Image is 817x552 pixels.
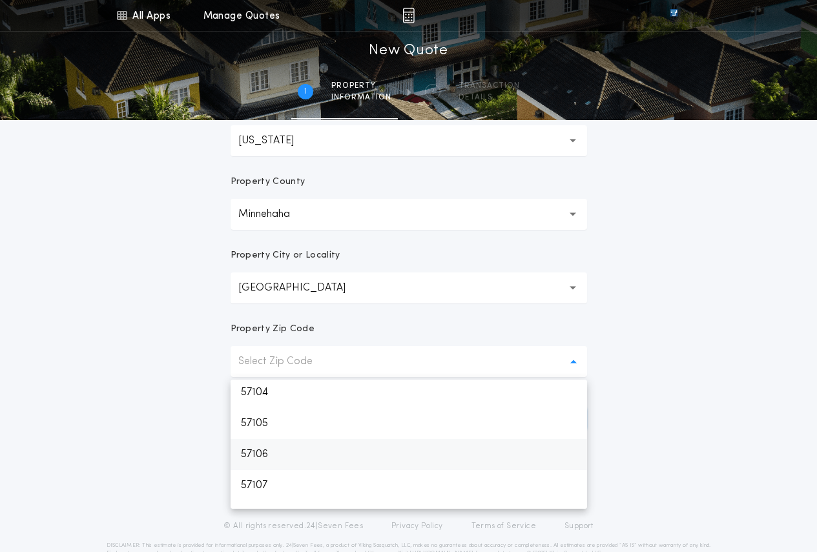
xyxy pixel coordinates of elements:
[471,521,536,531] a: Terms of Service
[231,439,587,470] p: 57106
[231,408,587,439] p: 57105
[564,521,594,531] a: Support
[459,81,520,91] span: Transaction
[231,176,305,189] p: Property County
[459,92,520,103] span: details
[231,380,587,509] ul: Select Zip Code
[238,133,315,148] p: [US_STATE]
[231,377,587,408] p: 57104
[430,87,435,97] h2: 2
[231,346,587,377] button: Select Zip Code
[402,8,415,23] img: img
[231,501,587,532] p: 57108
[231,470,587,501] p: 57107
[223,521,363,531] p: © All rights reserved. 24|Seven Fees
[238,207,311,222] p: Minnehaha
[231,125,587,156] button: [US_STATE]
[331,92,391,103] span: information
[231,323,315,336] p: Property Zip Code
[231,249,340,262] p: Property City or Locality
[331,81,391,91] span: Property
[238,280,366,296] p: [GEOGRAPHIC_DATA]
[646,9,701,22] img: vs-icon
[231,199,587,230] button: Minnehaha
[391,521,443,531] a: Privacy Policy
[231,272,587,303] button: [GEOGRAPHIC_DATA]
[304,87,307,97] h2: 1
[369,41,448,61] h1: New Quote
[238,354,333,369] p: Select Zip Code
